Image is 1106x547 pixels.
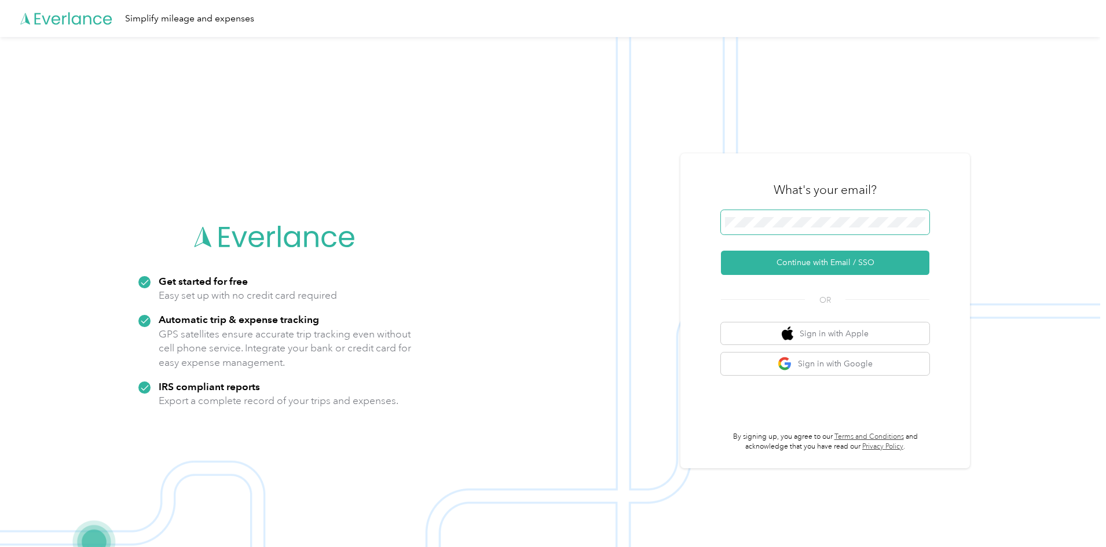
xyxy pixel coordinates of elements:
[774,182,877,198] h3: What's your email?
[159,313,319,325] strong: Automatic trip & expense tracking
[782,326,793,341] img: apple logo
[125,12,254,26] div: Simplify mileage and expenses
[721,251,929,275] button: Continue with Email / SSO
[159,394,398,408] p: Export a complete record of your trips and expenses.
[159,288,337,303] p: Easy set up with no credit card required
[862,442,903,451] a: Privacy Policy
[721,432,929,452] p: By signing up, you agree to our and acknowledge that you have read our .
[159,380,260,392] strong: IRS compliant reports
[778,357,792,371] img: google logo
[159,327,412,370] p: GPS satellites ensure accurate trip tracking even without cell phone service. Integrate your bank...
[721,322,929,345] button: apple logoSign in with Apple
[721,353,929,375] button: google logoSign in with Google
[834,432,904,441] a: Terms and Conditions
[805,294,845,306] span: OR
[159,275,248,287] strong: Get started for free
